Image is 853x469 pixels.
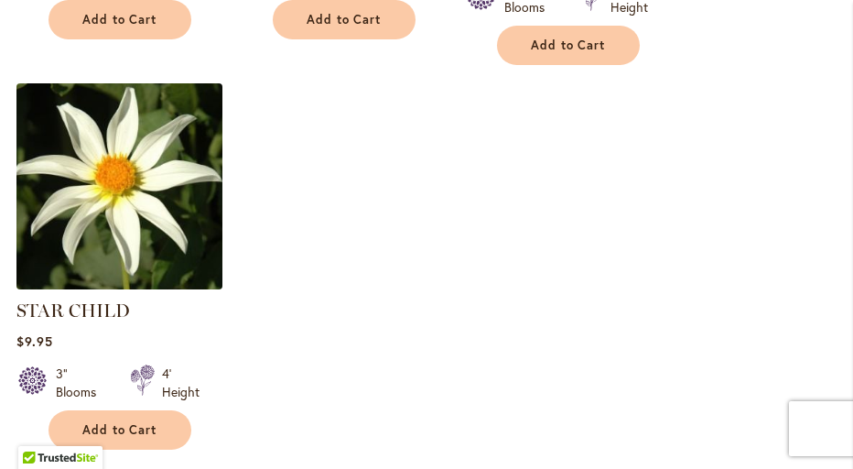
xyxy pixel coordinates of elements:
span: Add to Cart [82,12,157,27]
div: 3" Blooms [56,365,108,401]
a: STAR CHILD [16,276,222,293]
a: STAR CHILD [16,300,130,322]
span: Add to Cart [307,12,382,27]
span: Add to Cart [82,422,157,438]
button: Add to Cart [497,26,640,65]
div: 4' Height [162,365,200,401]
span: $9.95 [16,333,53,350]
button: Add to Cart [49,410,191,450]
span: Add to Cart [531,38,606,53]
img: STAR CHILD [11,78,227,294]
iframe: Launch Accessibility Center [14,404,65,455]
